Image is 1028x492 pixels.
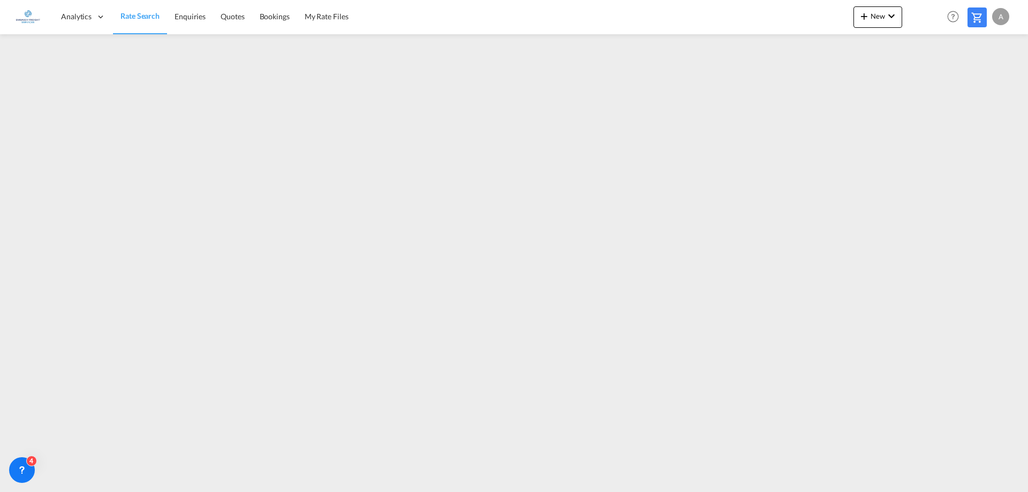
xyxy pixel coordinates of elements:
img: e1326340b7c511ef854e8d6a806141ad.jpg [16,5,40,29]
span: My Rate Files [305,12,349,21]
span: Bookings [260,12,290,21]
div: Help [944,7,967,27]
md-icon: icon-chevron-down [885,10,898,22]
div: A [992,8,1009,25]
span: Analytics [61,11,92,22]
span: Enquiries [175,12,206,21]
span: Help [944,7,962,26]
md-icon: icon-plus 400-fg [858,10,871,22]
span: Quotes [221,12,244,21]
span: Rate Search [120,11,160,20]
button: icon-plus 400-fgNewicon-chevron-down [853,6,902,28]
span: New [858,12,898,20]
